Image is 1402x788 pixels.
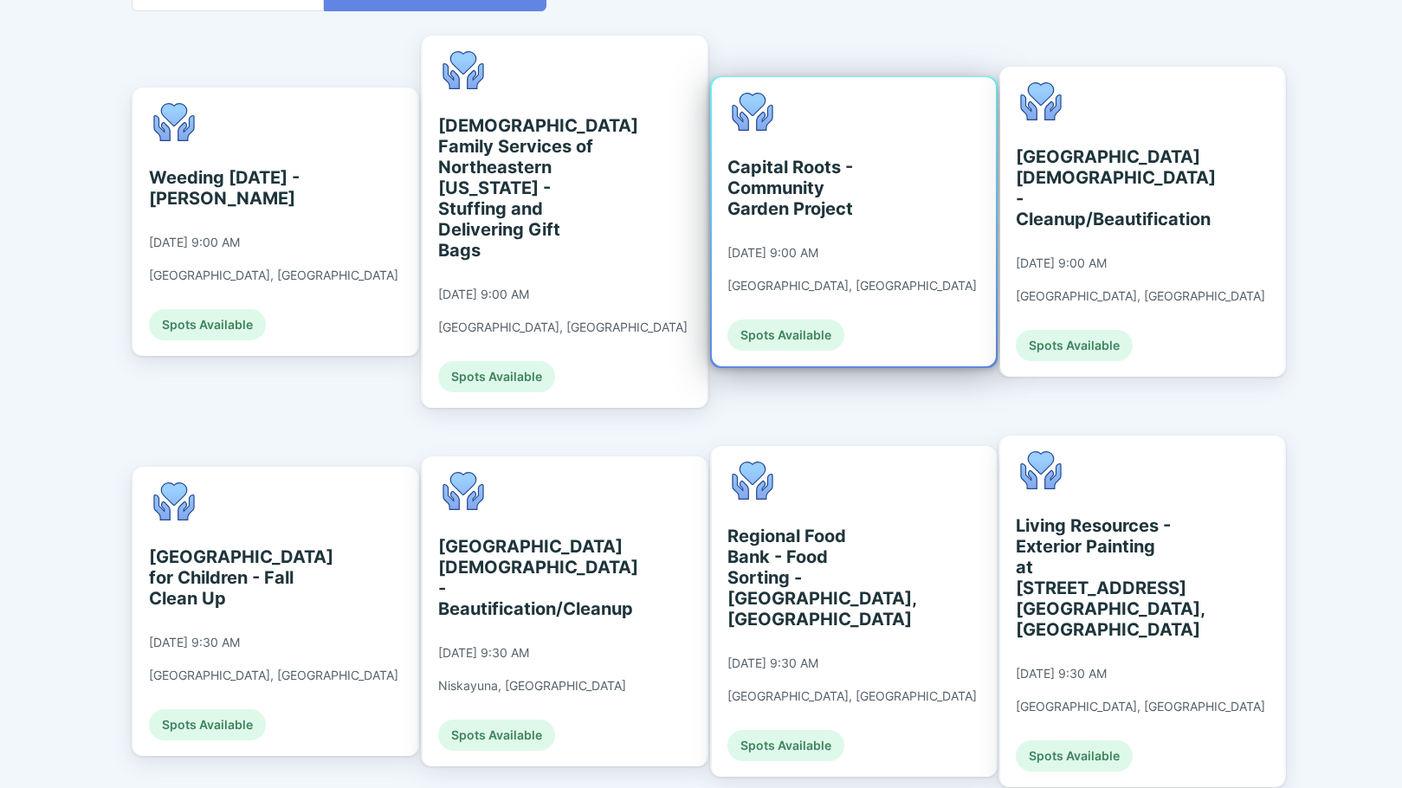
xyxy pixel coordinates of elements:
div: Spots Available [1016,740,1133,772]
div: Spots Available [1016,330,1133,361]
div: [DATE] 9:30 AM [1016,666,1107,681]
div: Spots Available [149,709,266,740]
div: [DATE] 9:30 AM [149,635,240,650]
div: Niskayuna, [GEOGRAPHIC_DATA] [438,678,626,694]
div: [DATE] 9:00 AM [1016,255,1107,271]
div: [GEOGRAPHIC_DATA], [GEOGRAPHIC_DATA] [149,268,398,283]
div: [DATE] 9:00 AM [438,287,529,302]
div: Regional Food Bank - Food Sorting - [GEOGRAPHIC_DATA], [GEOGRAPHIC_DATA] [727,526,886,630]
div: [DATE] 9:30 AM [438,645,529,661]
div: [GEOGRAPHIC_DATA][DEMOGRAPHIC_DATA] - Cleanup/Beautification [1016,146,1174,229]
div: [GEOGRAPHIC_DATA][DEMOGRAPHIC_DATA] - Beautification/Cleanup [438,536,597,619]
div: Weeding [DATE] - [PERSON_NAME] [149,167,307,209]
div: Living Resources - Exterior Painting at [STREET_ADDRESS] [GEOGRAPHIC_DATA], [GEOGRAPHIC_DATA] [1016,515,1174,640]
div: Spots Available [727,730,844,761]
div: Spots Available [727,320,844,351]
div: [DATE] 9:30 AM [727,656,818,671]
div: Spots Available [438,361,555,392]
div: [DATE] 9:00 AM [149,235,240,250]
div: [GEOGRAPHIC_DATA], [GEOGRAPHIC_DATA] [1016,288,1265,304]
div: Spots Available [438,720,555,751]
div: [GEOGRAPHIC_DATA], [GEOGRAPHIC_DATA] [727,688,977,704]
div: [GEOGRAPHIC_DATA], [GEOGRAPHIC_DATA] [438,320,688,335]
div: [GEOGRAPHIC_DATA] for Children - Fall Clean Up [149,546,307,609]
div: Spots Available [149,309,266,340]
div: Capital Roots - Community Garden Project [727,157,886,219]
div: [GEOGRAPHIC_DATA], [GEOGRAPHIC_DATA] [1016,699,1265,714]
div: [DATE] 9:00 AM [727,245,818,261]
div: [GEOGRAPHIC_DATA], [GEOGRAPHIC_DATA] [149,668,398,683]
div: [GEOGRAPHIC_DATA], [GEOGRAPHIC_DATA] [727,278,977,294]
div: [DEMOGRAPHIC_DATA] Family Services of Northeastern [US_STATE] - Stuffing and Delivering Gift Bags [438,115,597,261]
